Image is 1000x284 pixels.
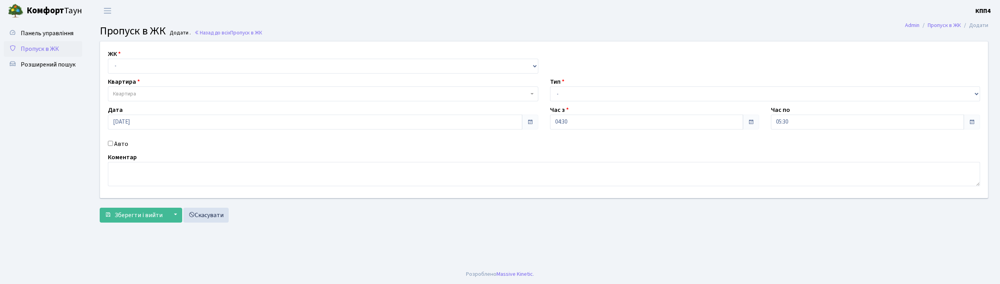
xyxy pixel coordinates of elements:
[114,139,128,149] label: Авто
[961,21,988,30] li: Додати
[550,105,569,115] label: Час з
[975,7,991,15] b: КПП4
[100,208,168,223] button: Зберегти і вийти
[168,30,191,36] small: Додати .
[108,49,121,59] label: ЖК
[21,29,73,38] span: Панель управління
[108,153,137,162] label: Коментар
[771,105,790,115] label: Час по
[550,77,565,86] label: Тип
[27,4,82,18] span: Таун
[21,60,75,69] span: Розширений пошук
[194,29,262,36] a: Назад до всіхПропуск в ЖК
[8,3,23,19] img: logo.png
[4,57,82,72] a: Розширений пошук
[108,105,123,115] label: Дата
[466,270,534,279] div: Розроблено .
[100,23,166,39] span: Пропуск в ЖК
[21,45,59,53] span: Пропуск в ЖК
[113,90,136,98] span: Квартира
[975,6,991,16] a: КПП4
[905,21,919,29] a: Admin
[928,21,961,29] a: Пропуск в ЖК
[108,77,140,86] label: Квартира
[183,208,229,223] a: Скасувати
[893,17,1000,34] nav: breadcrumb
[4,41,82,57] a: Пропуск в ЖК
[230,29,262,36] span: Пропуск в ЖК
[4,25,82,41] a: Панель управління
[115,211,163,219] span: Зберегти і вийти
[27,4,64,17] b: Комфорт
[496,270,533,278] a: Massive Kinetic
[98,4,117,17] button: Переключити навігацію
